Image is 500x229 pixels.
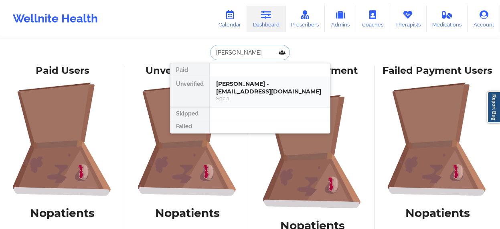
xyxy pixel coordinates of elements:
h1: No patients [131,206,245,220]
div: Unverified Users [131,65,245,77]
h1: No patients [381,206,494,220]
div: [PERSON_NAME] - [EMAIL_ADDRESS][DOMAIN_NAME] [216,80,324,95]
img: foRBiVDZMKwAAAAASUVORK5CYII= [131,82,245,196]
div: Social [216,95,324,102]
div: Unverified [170,76,209,107]
a: Prescribers [285,6,325,32]
a: Calendar [213,6,247,32]
img: foRBiVDZMKwAAAAASUVORK5CYII= [256,95,370,209]
a: Account [468,6,500,32]
div: Paid [170,63,209,76]
a: Admins [325,6,356,32]
div: Skipped [170,107,209,120]
div: Failed [170,120,209,133]
a: Medications [427,6,468,32]
img: foRBiVDZMKwAAAAASUVORK5CYII= [381,82,494,196]
a: Report Bug [487,91,500,123]
a: Therapists [389,6,427,32]
div: Failed Payment Users [381,65,494,77]
h1: No patients [6,206,119,220]
a: Dashboard [247,6,285,32]
a: Coaches [356,6,389,32]
div: Paid Users [6,65,119,77]
img: foRBiVDZMKwAAAAASUVORK5CYII= [6,82,119,196]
